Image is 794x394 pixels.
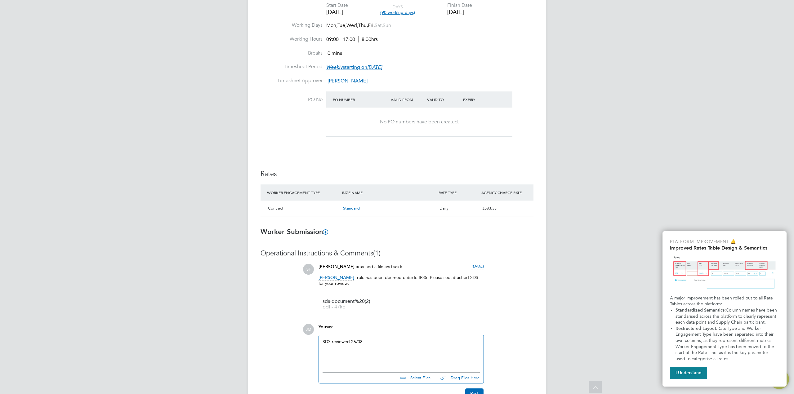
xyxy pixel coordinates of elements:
p: A major improvement has been rolled out to all Rate Tables across the platform: [670,295,779,307]
div: Expiry [462,94,498,105]
div: [DATE] [447,8,472,15]
label: PO No [261,96,323,103]
span: Rate Type and Worker Engagement Type have been separated into their own columns, as they represen... [676,326,775,361]
label: Working Hours [261,36,323,42]
div: AGENCY CHARGE RATE [480,187,533,198]
span: Wed, [346,22,358,29]
div: RATE NAME [341,187,437,198]
div: Finish Date [447,2,472,9]
div: Valid To [426,94,462,105]
p: - role has been deemed outside IR35. Please see attached SDS for your review: [319,275,484,286]
div: 09:00 - 17:00 [326,36,378,43]
span: JM [303,324,314,335]
label: Working Days [261,22,323,29]
span: Tue, [337,22,346,29]
span: 0 mins [328,50,342,56]
span: Thu, [358,22,368,29]
span: starting on [326,64,382,70]
div: No PO numbers have been created. [332,119,506,125]
span: Sat, [375,22,383,29]
em: Weekly [326,64,343,70]
p: Platform Improvement 🔔 [670,239,779,245]
div: Daily [437,203,480,214]
h2: Improved Rates Table Design & Semantics [670,245,779,251]
span: Fri, [368,22,375,29]
div: Start Date [326,2,348,9]
span: [DATE] [471,263,484,269]
span: [PERSON_NAME] [319,264,355,269]
span: pdf - 47kb [323,305,372,309]
span: (90 working days) [380,10,415,15]
span: Mon, [326,22,337,29]
span: 8.00hrs [358,36,378,42]
span: attached a file and said: [356,264,402,269]
span: Standard [343,206,360,211]
b: Worker Submission [261,228,328,236]
h3: Operational Instructions & Comments [261,249,533,258]
button: Drag Files Here [435,372,480,385]
label: Timesheet Approver [261,77,323,84]
span: Column names have been standarised across the platform to clearly represent each data point and S... [676,308,778,325]
div: Valid From [389,94,426,105]
strong: Restructured Layout: [676,326,717,331]
div: WORKER ENGAGEMENT TYPE [265,187,341,198]
div: [DATE] [326,8,348,15]
span: [PERSON_NAME] [319,275,354,281]
div: Improved Rate Table Semantics [662,231,787,387]
em: [DATE] [367,64,382,70]
span: sds-document%20(2) [323,299,372,304]
img: Updated Rates Table Design & Semantics [670,253,779,293]
span: You [319,324,326,330]
div: SDS reviewed 26/08 [323,339,480,365]
span: SF [303,264,314,275]
button: I Understand [670,367,707,379]
label: Breaks [261,50,323,56]
div: RATE TYPE [437,187,480,198]
div: Contract [265,203,341,214]
span: (1) [373,249,381,257]
label: Timesheet Period [261,64,323,70]
div: say: [319,324,484,335]
h3: Rates [261,170,533,179]
div: £583.33 [480,203,533,214]
strong: Standardized Semantics: [676,308,726,313]
span: [PERSON_NAME] [328,78,368,84]
span: Sun [383,22,391,29]
div: DAYS [377,4,418,15]
div: PO Number [331,94,389,105]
